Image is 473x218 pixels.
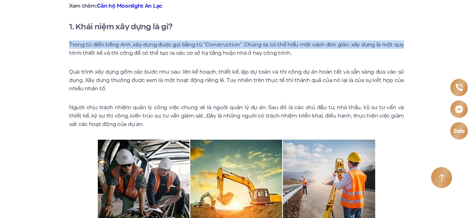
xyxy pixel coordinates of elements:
p: Quá trình xây dựng gồm các bước như sau: lên kế hoạch, thiết kế, lập dự toán và thi công dự án ho... [69,68,404,93]
p: Người chịu trách nhiệm quản lý công việc chung sẽ là người quản lý dự án. Sau đó là các chủ đầu t... [69,103,404,128]
h2: 1. Khái niệm xây dựng là gì? [69,21,404,33]
img: Phone icon [455,84,463,91]
p: Trong từ điển tiếng Anh, xây dựng được gọi bằng từ “Construction”. Chúng ta có thể hiểu một cách ... [69,40,404,57]
img: Messenger icon [455,105,463,113]
img: Arrow icon [439,174,445,182]
img: Zalo icon [453,129,465,133]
